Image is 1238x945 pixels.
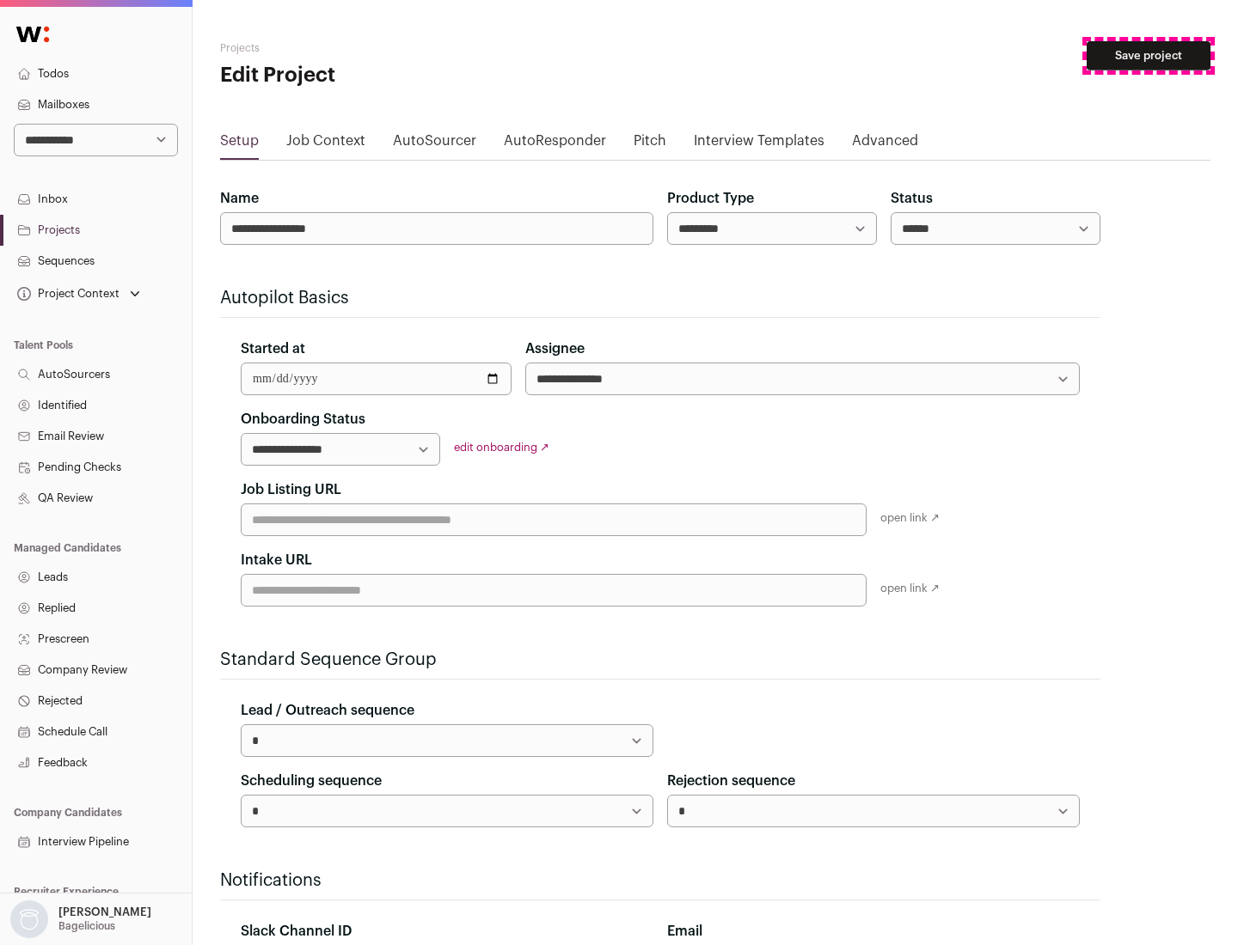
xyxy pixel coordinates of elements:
[241,700,414,721] label: Lead / Outreach sequence
[14,282,144,306] button: Open dropdown
[7,17,58,52] img: Wellfound
[241,921,352,942] label: Slack Channel ID
[667,188,754,209] label: Product Type
[14,287,120,301] div: Project Context
[220,648,1100,672] h2: Standard Sequence Group
[634,131,666,158] a: Pitch
[7,900,155,938] button: Open dropdown
[1087,41,1210,70] button: Save project
[667,921,1080,942] div: Email
[241,409,365,430] label: Onboarding Status
[891,188,933,209] label: Status
[220,869,1100,893] h2: Notifications
[58,919,115,933] p: Bagelicious
[241,479,341,500] label: Job Listing URL
[58,905,151,919] p: [PERSON_NAME]
[220,62,550,89] h1: Edit Project
[241,771,382,791] label: Scheduling sequence
[504,131,606,158] a: AutoResponder
[241,550,312,570] label: Intake URL
[667,771,795,791] label: Rejection sequence
[286,131,365,158] a: Job Context
[220,188,259,209] label: Name
[393,131,476,158] a: AutoSourcer
[241,338,305,359] label: Started at
[852,131,918,158] a: Advanced
[220,286,1100,310] h2: Autopilot Basics
[694,131,824,158] a: Interview Templates
[220,131,259,158] a: Setup
[525,338,585,359] label: Assignee
[454,442,549,453] a: edit onboarding ↗
[10,900,48,938] img: nopic.png
[220,41,550,55] h2: Projects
